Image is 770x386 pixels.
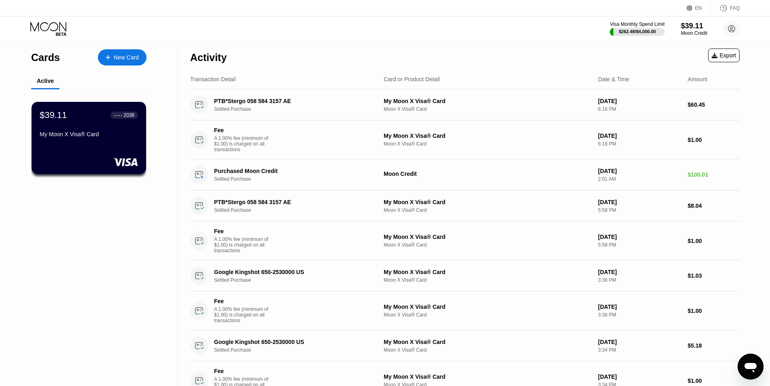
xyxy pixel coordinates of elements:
[610,21,664,36] div: Visa Monthly Spend Limit$262.49/$4,000.00
[384,98,592,104] div: My Moon X Visa® Card
[384,347,592,353] div: Moon X Visa® Card
[214,269,371,275] div: Google Kingshot 650-2530000 US
[598,234,681,240] div: [DATE]
[214,127,271,133] div: Fee
[40,110,67,120] div: $39.11
[214,277,382,283] div: Settled Purchase
[384,141,592,147] div: Moon X Visa® Card
[384,312,592,318] div: Moon X Visa® Card
[688,76,707,82] div: Amount
[610,21,664,27] div: Visa Monthly Spend Limit
[598,141,681,147] div: 6:16 PM
[384,269,592,275] div: My Moon X Visa® Card
[214,135,275,152] div: A 1.00% fee (minimum of $1.00) is charged on all transactions
[681,22,707,36] div: $39.11Moon Credit
[37,78,54,84] div: Active
[214,368,271,374] div: Fee
[190,52,227,63] div: Activity
[384,339,592,345] div: My Moon X Visa® Card
[214,98,371,104] div: PTB*Stergo 058 584 3157 AE
[598,133,681,139] div: [DATE]
[681,22,707,30] div: $39.11
[32,102,146,174] div: $39.11● ● ● ●2038My Moon X Visa® Card
[190,120,740,159] div: FeeA 1.00% fee (minimum of $1.00) is charged on all transactionsMy Moon X Visa® CardMoon X Visa® ...
[384,207,592,213] div: Moon X Visa® Card
[190,221,740,260] div: FeeA 1.00% fee (minimum of $1.00) is charged on all transactionsMy Moon X Visa® CardMoon X Visa® ...
[598,304,681,310] div: [DATE]
[190,89,740,120] div: PTB*Stergo 058 584 3157 AESettled PurchaseMy Moon X Visa® CardMoon X Visa® Card[DATE]6:16 PM$60.45
[598,373,681,380] div: [DATE]
[598,207,681,213] div: 5:58 PM
[98,49,146,65] div: New Card
[214,306,275,323] div: A 1.00% fee (minimum of $1.00) is charged on all transactions
[687,4,711,12] div: EN
[708,49,740,62] div: Export
[688,272,740,279] div: $1.03
[214,199,371,205] div: PTB*Stergo 058 584 3157 AE
[384,373,592,380] div: My Moon X Visa® Card
[598,106,681,112] div: 6:16 PM
[31,52,60,63] div: Cards
[598,347,681,353] div: 3:34 PM
[214,339,371,345] div: Google Kingshot 650-2530000 US
[190,330,740,361] div: Google Kingshot 650-2530000 USSettled PurchaseMy Moon X Visa® CardMoon X Visa® Card[DATE]3:34 PM$...
[384,106,592,112] div: Moon X Visa® Card
[598,199,681,205] div: [DATE]
[384,171,592,177] div: Moon Credit
[114,54,139,61] div: New Card
[598,98,681,104] div: [DATE]
[711,4,740,12] div: FAQ
[598,277,681,283] div: 3:36 PM
[598,168,681,174] div: [DATE]
[688,137,740,143] div: $1.00
[114,114,122,116] div: ● ● ● ●
[214,347,382,353] div: Settled Purchase
[190,260,740,291] div: Google Kingshot 650-2530000 USSettled PurchaseMy Moon X Visa® CardMoon X Visa® Card[DATE]3:36 PM$...
[214,228,271,234] div: Fee
[598,312,681,318] div: 3:36 PM
[123,112,134,118] div: 2038
[598,76,629,82] div: Date & Time
[598,242,681,248] div: 5:58 PM
[384,199,592,205] div: My Moon X Visa® Card
[688,202,740,209] div: $8.04
[384,242,592,248] div: Moon X Visa® Card
[214,168,371,174] div: Purchased Moon Credit
[681,30,707,36] div: Moon Credit
[738,354,764,380] iframe: Button to launch messaging window, conversation in progress
[384,76,440,82] div: Card or Product Detail
[598,176,681,182] div: 2:01 AM
[688,101,740,108] div: $60.45
[190,291,740,330] div: FeeA 1.00% fee (minimum of $1.00) is charged on all transactionsMy Moon X Visa® CardMoon X Visa® ...
[190,190,740,221] div: PTB*Stergo 058 584 3157 AESettled PurchaseMy Moon X Visa® CardMoon X Visa® Card[DATE]5:58 PM$8.04
[598,269,681,275] div: [DATE]
[384,234,592,240] div: My Moon X Visa® Card
[384,277,592,283] div: Moon X Visa® Card
[688,308,740,314] div: $1.00
[190,76,235,82] div: Transaction Detail
[688,342,740,349] div: $5.18
[40,131,138,137] div: My Moon X Visa® Card
[619,29,656,34] div: $262.49 / $4,000.00
[730,5,740,11] div: FAQ
[214,176,382,182] div: Settled Purchase
[695,5,702,11] div: EN
[598,339,681,345] div: [DATE]
[384,133,592,139] div: My Moon X Visa® Card
[214,298,271,304] div: Fee
[688,171,740,178] div: $100.01
[214,106,382,112] div: Settled Purchase
[688,378,740,384] div: $1.00
[712,52,736,59] div: Export
[214,207,382,213] div: Settled Purchase
[190,159,740,190] div: Purchased Moon CreditSettled PurchaseMoon Credit[DATE]2:01 AM$100.01
[214,236,275,253] div: A 1.00% fee (minimum of $1.00) is charged on all transactions
[384,304,592,310] div: My Moon X Visa® Card
[688,238,740,244] div: $1.00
